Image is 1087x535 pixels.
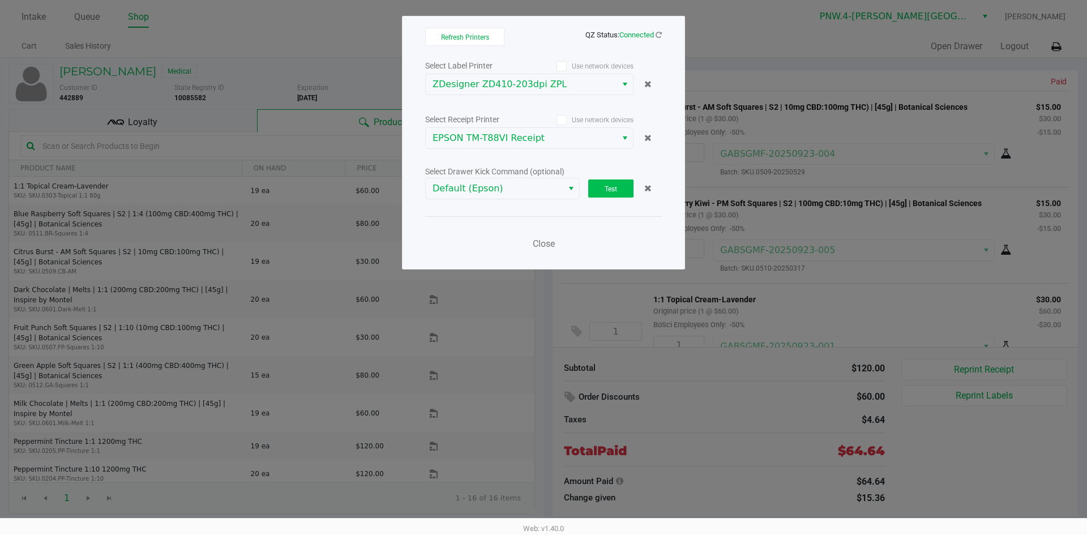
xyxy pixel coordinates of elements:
div: Select Receipt Printer [425,114,529,126]
button: Refresh Printers [425,28,504,46]
span: Web: v1.40.0 [523,524,564,533]
button: Select [617,128,633,148]
span: Default (Epson) [433,182,556,195]
label: Use network devices [529,61,634,71]
div: Select Label Printer [425,60,529,72]
span: EPSON TM-T88VI Receipt [433,131,610,145]
button: Select [563,178,579,199]
label: Use network devices [529,115,634,125]
div: Select Drawer Kick Command (optional) [425,166,662,178]
span: Refresh Printers [441,33,489,41]
span: QZ Status: [585,31,662,39]
button: Select [617,74,633,95]
button: Test [588,179,634,198]
span: Test [605,185,617,193]
span: Connected [619,31,654,39]
button: Close [527,233,560,255]
span: ZDesigner ZD410-203dpi ZPL [433,78,610,91]
span: Close [533,238,555,249]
